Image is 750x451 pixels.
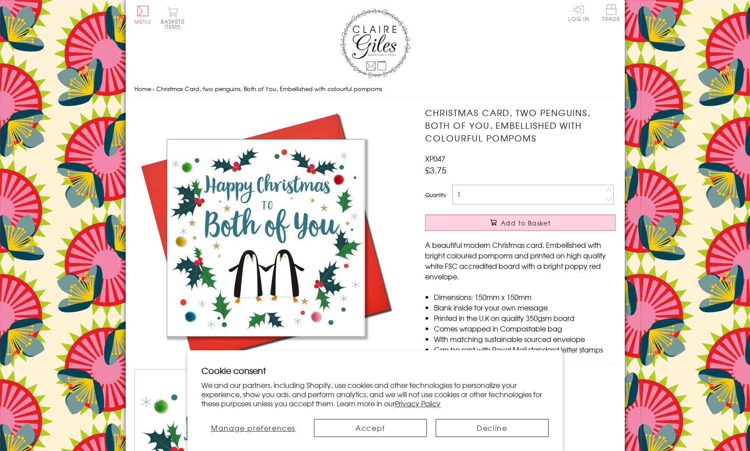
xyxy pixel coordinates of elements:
[425,153,445,164] span: XP047
[568,4,589,21] a: Log In
[161,7,185,29] button: Basket0 items
[425,191,446,199] label: Quantity
[602,4,620,21] span: Trade
[436,419,549,437] button: Decline
[134,18,151,25] span: Menu
[434,334,616,344] li: With matching sustainable sourced envelope
[602,4,620,23] a: Trade
[156,85,382,93] span: Christmas Card, two penguins, Both of You, Embellished with colourful pompoms
[153,85,155,93] span: ›
[434,313,616,323] li: Printed in the U.K on quality 350gsm board
[134,80,616,98] nav: breadcrumbs
[211,423,296,433] span: Manage preferences
[434,302,616,313] li: Blank inside for your own message
[201,364,549,377] h2: Cookie consent
[425,215,616,231] button: Add to Basket
[201,419,305,437] button: Manage preferences
[434,344,616,355] li: Can be sent with Royal Mail standard letter stamps
[425,240,616,282] p: A beautiful modern Christmas card. Embellished with bright coloured pompoms and printed on high q...
[434,323,616,334] li: Comes wrapped in Compostable bag
[425,106,616,144] h1: Christmas Card, two penguins, Both of You, Embellished with colourful pompoms
[134,85,151,93] a: Home
[314,419,427,437] button: Accept
[201,381,549,408] p: We and our partners, including Shopify, use cookies and other technologies to personalize your ex...
[134,106,397,369] img: Christmas Card, two penguins, Both of You, Embellished with colourful pompoms
[134,6,151,24] button: Menu
[395,398,440,409] a: Privacy Policy
[434,292,616,302] li: Dimensions: 150mm x 150mm
[425,164,447,176] span: £3.75
[165,18,185,31] span: 0 items
[340,9,410,78] img: Claire Giles Greetings Cards
[501,218,551,227] span: Add to Basket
